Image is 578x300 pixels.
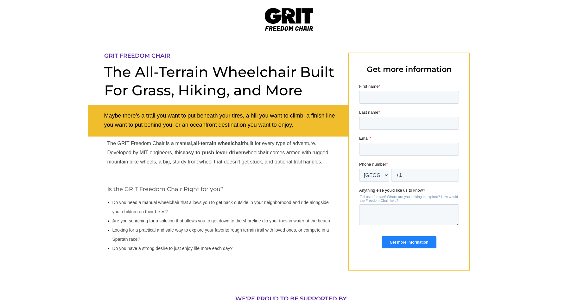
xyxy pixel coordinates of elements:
[367,65,452,74] span: Get more information
[183,150,214,155] strong: easy-to-push
[104,52,170,59] span: GRIT FREEDOM CHAIR
[104,63,334,99] span: The All-Terrain Wheelchair Built For Grass, Hiking, and More
[112,227,329,242] span: Looking for a practical and safe way to explore your favorite rough terrain trail with loved ones...
[112,200,329,214] span: Do you need a manual wheelchair that allows you to get back outside in your neighborhood and ride...
[193,141,244,146] strong: all-terrain wheelchair
[104,112,335,128] span: Maybe there’s a trail you want to put beneath your tires, a hill you want to climb, a finish line...
[216,150,245,155] strong: lever-driven
[112,246,233,251] span: Do you have a strong desire to just enjoy life more each day?
[112,218,330,223] span: Are you searching for a solution that allows you to get down to the shoreline dip your toes in wa...
[107,186,224,193] span: Is the GRIT Freedom Chair Right for you?
[107,141,328,164] span: The GRIT Freedom Chair is a manual, built for every type of adventure. Developed by MIT engineers...
[359,83,459,254] iframe: Form 0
